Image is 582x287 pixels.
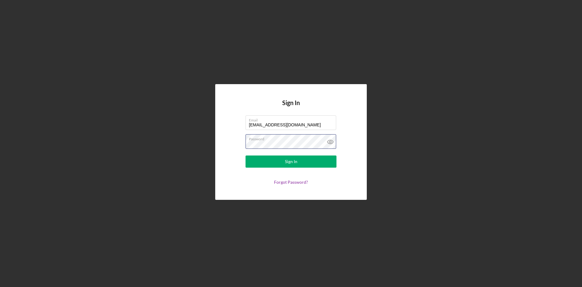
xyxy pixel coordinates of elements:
[274,179,308,185] a: Forgot Password?
[249,116,336,122] label: Email
[282,99,300,115] h4: Sign In
[285,155,297,168] div: Sign In
[246,155,336,168] button: Sign In
[249,135,336,141] label: Password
